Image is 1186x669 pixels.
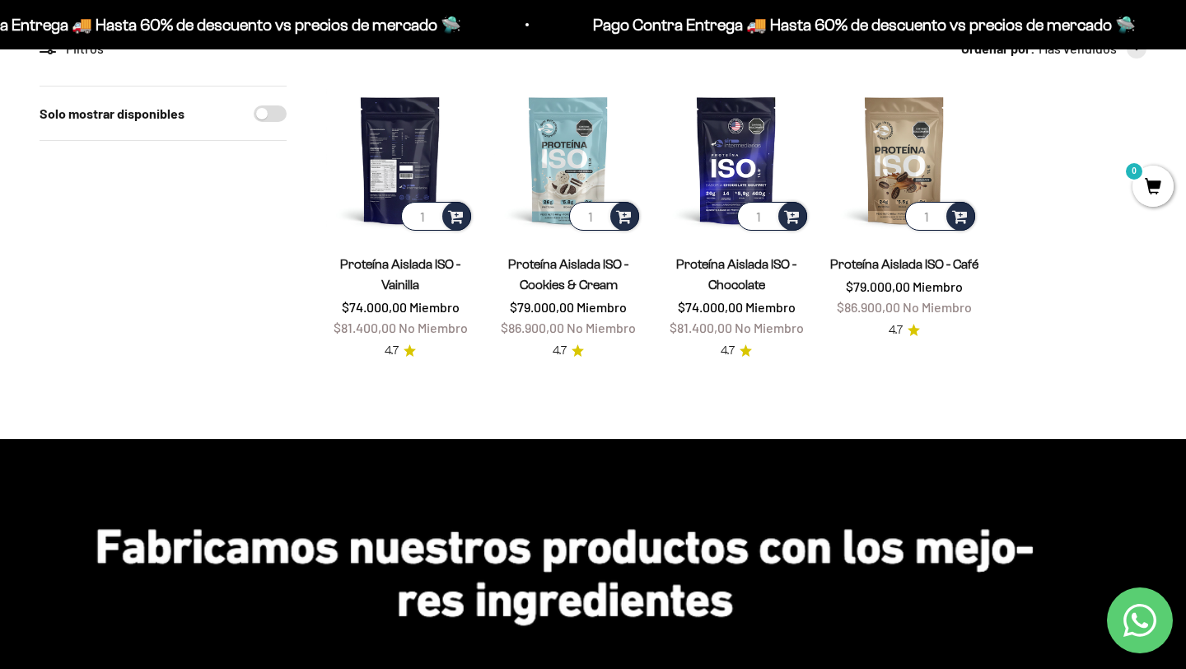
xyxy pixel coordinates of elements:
[837,299,900,315] span: $86.900,00
[903,299,972,315] span: No Miembro
[735,320,804,335] span: No Miembro
[385,342,416,360] a: 4.74.7 de 5.0 estrellas
[334,320,396,335] span: $81.400,00
[745,299,796,315] span: Miembro
[553,342,584,360] a: 4.74.7 de 5.0 estrellas
[846,278,910,294] span: $79.000,00
[385,342,399,360] span: 4.7
[721,342,752,360] a: 4.74.7 de 5.0 estrellas
[721,342,735,360] span: 4.7
[678,299,743,315] span: $74.000,00
[553,342,567,360] span: 4.7
[889,321,903,339] span: 4.7
[676,257,796,292] a: Proteína Aislada ISO - Chocolate
[1124,161,1144,181] mark: 0
[409,299,460,315] span: Miembro
[508,257,628,292] a: Proteína Aislada ISO - Cookies & Cream
[510,299,574,315] span: $79.000,00
[501,320,564,335] span: $86.900,00
[1132,179,1174,197] a: 0
[670,320,732,335] span: $81.400,00
[340,257,460,292] a: Proteína Aislada ISO - Vainilla
[567,320,636,335] span: No Miembro
[326,86,474,234] img: Proteína Aislada ISO - Vainilla
[399,320,468,335] span: No Miembro
[577,299,627,315] span: Miembro
[830,257,978,271] a: Proteína Aislada ISO - Café
[889,321,920,339] a: 4.74.7 de 5.0 estrellas
[40,103,184,124] label: Solo mostrar disponibles
[262,12,805,38] p: Pago Contra Entrega 🚚 Hasta 60% de descuento vs precios de mercado 🛸
[342,299,407,315] span: $74.000,00
[913,278,963,294] span: Miembro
